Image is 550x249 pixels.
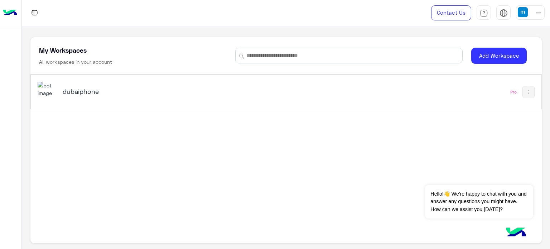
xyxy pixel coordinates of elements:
button: Add Workspace [471,48,527,64]
h6: All workspaces in your account [39,58,112,66]
h5: dubaiphone [63,87,242,96]
img: tab [500,9,508,17]
h5: My Workspaces [39,46,87,54]
img: userImage [518,7,528,17]
img: 1403182699927242 [38,82,57,97]
img: tab [480,9,488,17]
span: Hello!👋 We're happy to chat with you and answer any questions you might have. How can we assist y... [425,185,533,219]
img: hulul-logo.png [503,220,529,245]
img: profile [534,9,543,18]
img: tab [30,8,39,17]
img: Logo [3,5,17,20]
a: tab [477,5,491,20]
a: Contact Us [431,5,471,20]
div: Pro [510,89,517,95]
